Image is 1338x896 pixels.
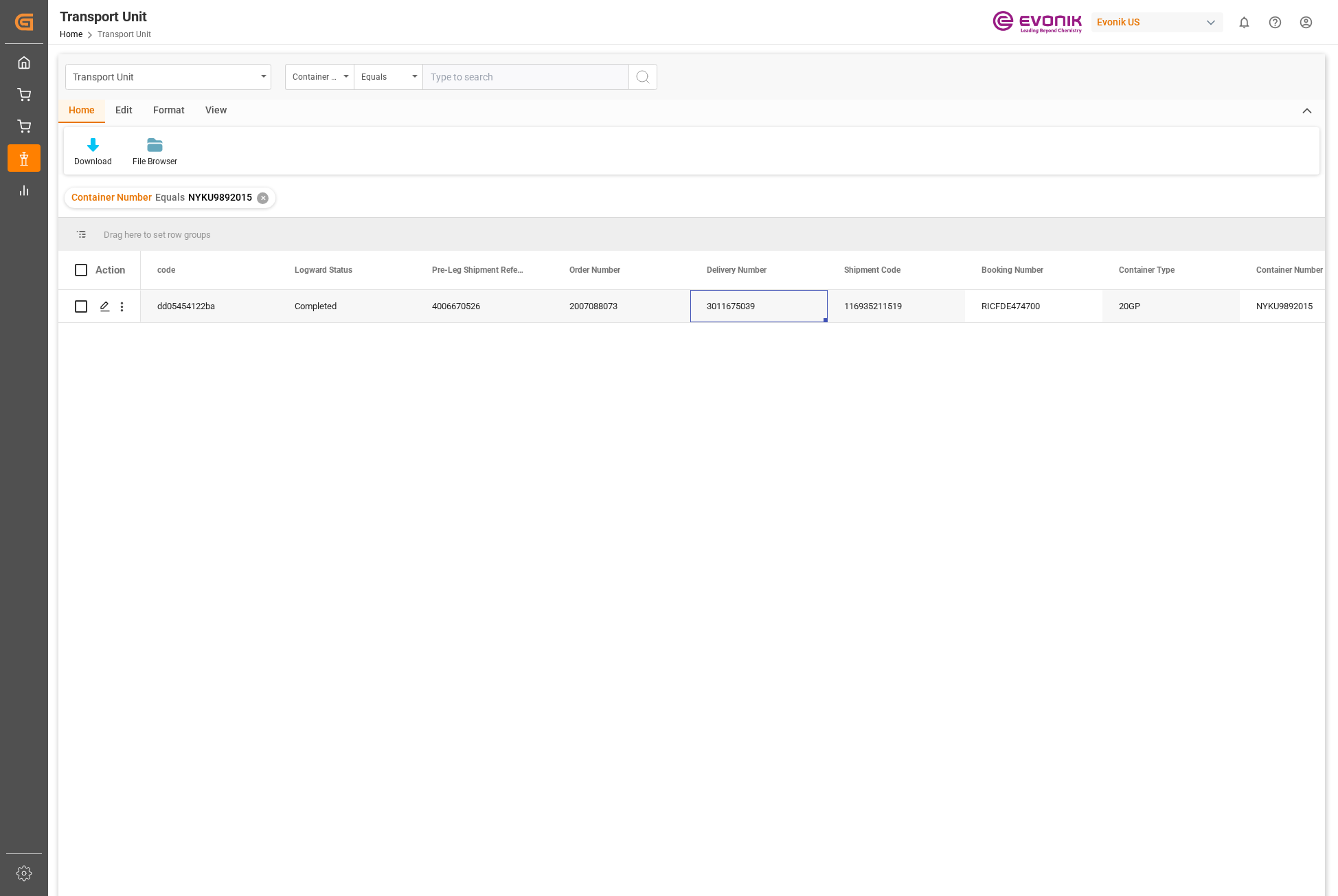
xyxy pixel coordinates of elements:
[143,100,195,123] div: Format
[1119,265,1175,275] span: Container Type
[361,67,408,83] div: Equals
[74,155,112,168] div: Download
[104,229,211,240] span: Drag here to set row groups
[188,192,252,203] span: NYKU9892015
[828,290,965,322] div: 116935211519
[993,10,1082,34] img: Evonik-brand-mark-Deep-Purple-RGB.jpeg_1700498283.jpeg
[155,192,185,203] span: Equals
[1229,7,1260,38] button: show 0 new notifications
[105,100,143,123] div: Edit
[1260,7,1291,38] button: Help Center
[157,265,175,275] span: code
[707,265,767,275] span: Delivery Number
[844,265,900,275] span: Shipment Code
[71,192,152,203] span: Container Number
[354,64,422,90] button: open menu
[73,67,256,85] div: Transport Unit
[58,290,141,323] div: Press SPACE to select this row.
[422,64,628,90] input: Type to search
[1102,290,1240,322] div: 20GP
[257,192,269,204] div: ✕
[278,290,416,322] div: Completed
[95,264,125,276] div: Action
[65,64,271,90] button: open menu
[569,265,620,275] span: Order Number
[628,64,657,90] button: search button
[553,290,690,322] div: 2007088073
[432,265,524,275] span: Pre-Leg Shipment Reference Evonik
[416,290,553,322] div: 4006670526
[295,265,352,275] span: Logward Status
[285,64,354,90] button: open menu
[1256,265,1323,275] span: Container Number
[982,265,1043,275] span: Booking Number
[141,290,278,322] div: dd05454122ba
[133,155,177,168] div: File Browser
[293,67,339,83] div: Container Number
[60,30,82,39] a: Home
[1091,12,1223,32] div: Evonik US
[58,100,105,123] div: Home
[965,290,1102,322] div: RICFDE474700
[690,290,828,322] div: 3011675039
[195,100,237,123] div: View
[1091,9,1229,35] button: Evonik US
[60,6,151,27] div: Transport Unit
